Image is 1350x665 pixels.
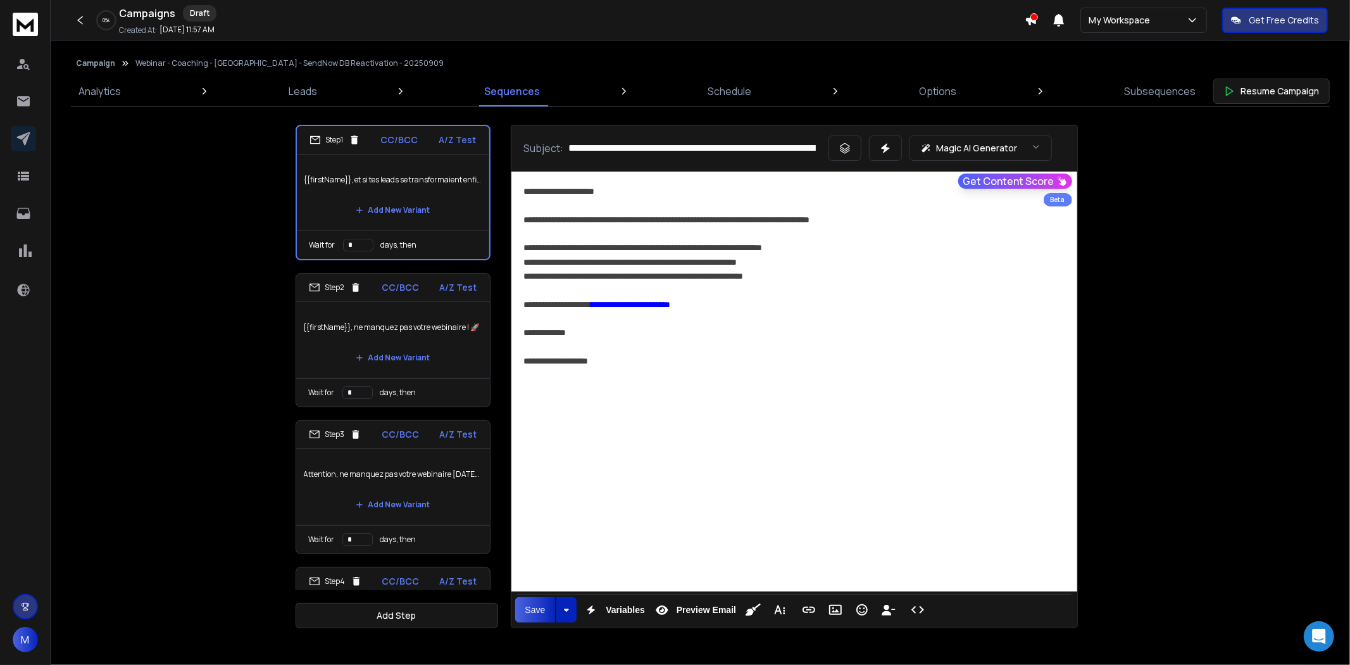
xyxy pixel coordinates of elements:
[1044,193,1072,206] div: Beta
[183,5,216,22] div: Draft
[485,84,541,99] p: Sequences
[304,162,482,198] p: {{firstName}}, et si tes leads se transformaient enfin en RDV qualifiés ?
[296,603,498,628] button: Add Step
[650,597,739,623] button: Preview Email
[1124,84,1196,99] p: Subsequences
[850,597,874,623] button: Emoticons
[296,420,491,554] li: Step3CC/BCCA/Z TestAttention, ne manquez pas votre webinaire [DATE] ! 🚀Add New VariantWait forday...
[797,597,821,623] button: Insert Link (Ctrl+K)
[289,84,317,99] p: Leads
[309,282,361,293] div: Step 2
[515,597,556,623] button: Save
[1089,14,1155,27] p: My Workspace
[937,142,1018,155] p: Magic AI Generator
[296,125,491,260] li: Step1CC/BCCA/Z Test{{firstName}}, et si tes leads se transformaient enfin en RDV qualifiés ?Add N...
[1304,621,1334,652] div: Open Intercom Messenger
[1116,76,1203,106] a: Subsequences
[439,134,477,146] p: A/Z Test
[13,13,38,36] img: logo
[13,627,38,652] button: M
[708,84,751,99] p: Schedule
[76,58,115,68] button: Campaign
[119,25,157,35] p: Created At:
[381,240,417,250] p: days, then
[823,597,847,623] button: Insert Image (Ctrl+P)
[103,16,110,24] p: 0 %
[309,134,360,146] div: Step 1
[909,136,1052,161] button: Magic AI Generator
[71,76,128,106] a: Analytics
[440,428,477,441] p: A/Z Test
[603,605,647,616] span: Variables
[1249,14,1319,27] p: Get Free Credits
[159,25,215,35] p: [DATE] 11:57 AM
[674,605,739,616] span: Preview Email
[304,310,482,345] p: {{firstName}}, ne manquez pas votre webinaire ! 🚀
[440,281,477,294] p: A/Z Test
[700,76,759,106] a: Schedule
[477,76,548,106] a: Sequences
[741,597,765,623] button: Clean HTML
[380,388,416,398] p: days, then
[382,281,419,294] p: CC/BCC
[119,6,175,21] h1: Campaigns
[524,141,564,156] p: Subject:
[382,428,419,441] p: CC/BCC
[309,576,362,587] div: Step 4
[281,76,325,106] a: Leads
[78,84,121,99] p: Analytics
[309,240,335,250] p: Wait for
[296,273,491,407] li: Step2CC/BCCA/Z Test{{firstName}}, ne manquez pas votre webinaire ! 🚀Add New VariantWait fordays, ...
[919,84,956,99] p: Options
[135,58,444,68] p: Webinar - Coaching - [GEOGRAPHIC_DATA] - SendNow DB Reactivation - 20250909
[906,597,930,623] button: Code View
[309,388,335,398] p: Wait for
[382,575,420,588] p: CC/BCC
[440,575,477,588] p: A/Z Test
[1222,8,1328,33] button: Get Free Credits
[346,198,441,223] button: Add New Variant
[958,174,1072,189] button: Get Content Score
[346,492,441,517] button: Add New Variant
[1213,79,1330,104] button: Resume Campaign
[877,597,901,623] button: Insert Unsubscribe Link
[579,597,647,623] button: Variables
[380,535,416,545] p: days, then
[304,457,482,492] p: Attention, ne manquez pas votre webinaire [DATE] ! 🚀
[768,597,792,623] button: More Text
[911,76,964,106] a: Options
[309,429,361,440] div: Step 3
[381,134,418,146] p: CC/BCC
[309,535,335,545] p: Wait for
[346,345,441,370] button: Add New Variant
